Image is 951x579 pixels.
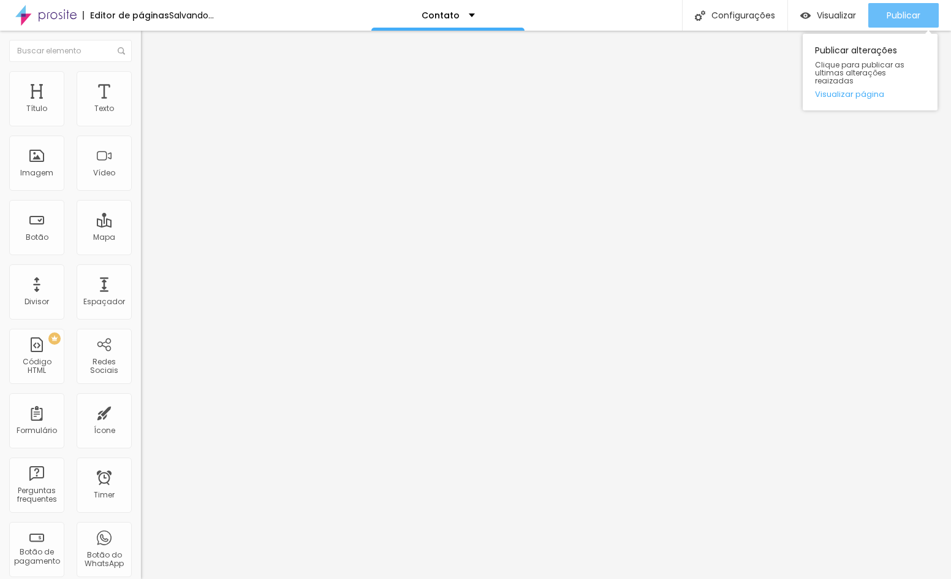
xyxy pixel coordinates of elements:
p: Contato [422,11,460,20]
div: Publicar alterações [803,34,938,110]
button: Visualizar [788,3,868,28]
img: view-1.svg [800,10,811,21]
div: Vídeo [93,169,115,177]
div: Editor de páginas [83,11,169,20]
div: Formulário [17,426,57,435]
img: Icone [118,47,125,55]
div: Botão de pagamento [12,548,61,566]
div: Título [26,104,47,113]
div: Salvando... [169,11,214,20]
div: Timer [94,491,115,499]
img: Icone [695,10,705,21]
div: Botão [26,233,48,242]
input: Buscar elemento [9,40,132,62]
iframe: Editor [141,31,951,579]
div: Mapa [93,233,115,242]
span: Clique para publicar as ultimas alterações reaizadas [815,61,925,85]
a: Visualizar página [815,90,925,98]
div: Divisor [25,297,49,306]
div: Espaçador [83,297,125,306]
div: Ícone [94,426,115,435]
div: Texto [94,104,114,113]
div: Imagem [20,169,53,177]
span: Publicar [887,10,920,20]
div: Botão do WhatsApp [80,551,128,569]
button: Publicar [868,3,939,28]
span: Visualizar [817,10,856,20]
div: Redes Sociais [80,358,128,375]
div: Perguntas frequentes [12,486,61,504]
div: Código HTML [12,358,61,375]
